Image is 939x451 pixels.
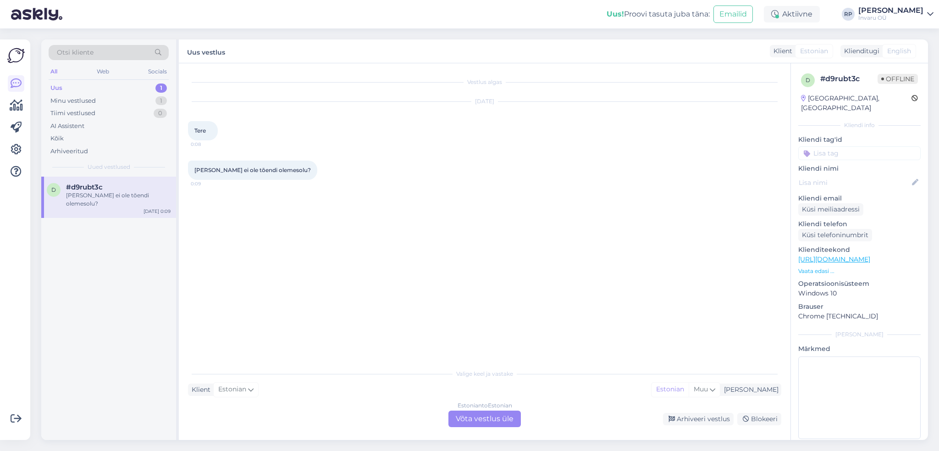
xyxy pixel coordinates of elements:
[188,78,781,86] div: Vestlus algas
[144,208,171,215] div: [DATE] 0:09
[66,183,103,191] span: #d9rubt3c
[858,7,923,14] div: [PERSON_NAME]
[799,178,910,188] input: Lisa nimi
[49,66,59,78] div: All
[798,302,921,312] p: Brauser
[798,279,921,289] p: Operatsioonisüsteem
[155,84,167,93] div: 1
[858,14,923,22] div: Invaru OÜ
[798,194,921,203] p: Kliendi email
[50,109,95,118] div: Tiimi vestlused
[798,146,921,160] input: Lisa tag
[187,45,225,57] label: Uus vestlus
[57,48,94,57] span: Otsi kliente
[50,134,64,143] div: Kõik
[694,385,708,393] span: Muu
[800,46,828,56] span: Estonian
[66,191,171,208] div: [PERSON_NAME] ei ole tõendi olemesolu?
[194,167,311,173] span: [PERSON_NAME] ei ole tõendi olemesolu?
[88,163,130,171] span: Uued vestlused
[798,203,863,216] div: Küsi meiliaadressi
[7,47,25,64] img: Askly Logo
[50,84,62,93] div: Uus
[155,96,167,106] div: 1
[798,312,921,321] p: Chrome [TECHNICAL_ID]
[798,135,921,145] p: Kliendi tag'id
[820,73,878,84] div: # d9rubt3c
[798,229,872,241] div: Küsi telefoninumbrit
[887,46,911,56] span: English
[840,46,879,56] div: Klienditugi
[798,245,921,255] p: Klienditeekond
[188,370,781,378] div: Valige keel ja vastake
[798,219,921,229] p: Kliendi telefon
[798,121,921,129] div: Kliendi info
[50,147,88,156] div: Arhiveeritud
[448,411,521,427] div: Võta vestlus üle
[458,401,512,410] div: Estonian to Estonian
[764,6,820,22] div: Aktiivne
[194,127,206,134] span: Tere
[191,180,225,187] span: 0:09
[652,383,689,396] div: Estonian
[720,385,779,395] div: [PERSON_NAME]
[218,384,246,395] span: Estonian
[188,97,781,106] div: [DATE]
[737,413,781,425] div: Blokeeri
[842,8,855,21] div: RP
[188,385,210,395] div: Klient
[801,94,911,113] div: [GEOGRAPHIC_DATA], [GEOGRAPHIC_DATA]
[798,255,870,263] a: [URL][DOMAIN_NAME]
[858,7,933,22] a: [PERSON_NAME]Invaru OÜ
[191,141,225,148] span: 0:08
[50,122,84,131] div: AI Assistent
[798,267,921,275] p: Vaata edasi ...
[806,77,810,84] span: d
[798,164,921,173] p: Kliendi nimi
[770,46,792,56] div: Klient
[154,109,167,118] div: 0
[713,6,753,23] button: Emailid
[607,9,710,20] div: Proovi tasuta juba täna:
[878,74,918,84] span: Offline
[51,186,56,193] span: d
[50,96,96,106] div: Minu vestlused
[146,66,169,78] div: Socials
[95,66,111,78] div: Web
[663,413,734,425] div: Arhiveeri vestlus
[607,10,624,18] b: Uus!
[798,330,921,339] div: [PERSON_NAME]
[798,344,921,354] p: Märkmed
[798,289,921,298] p: Windows 10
